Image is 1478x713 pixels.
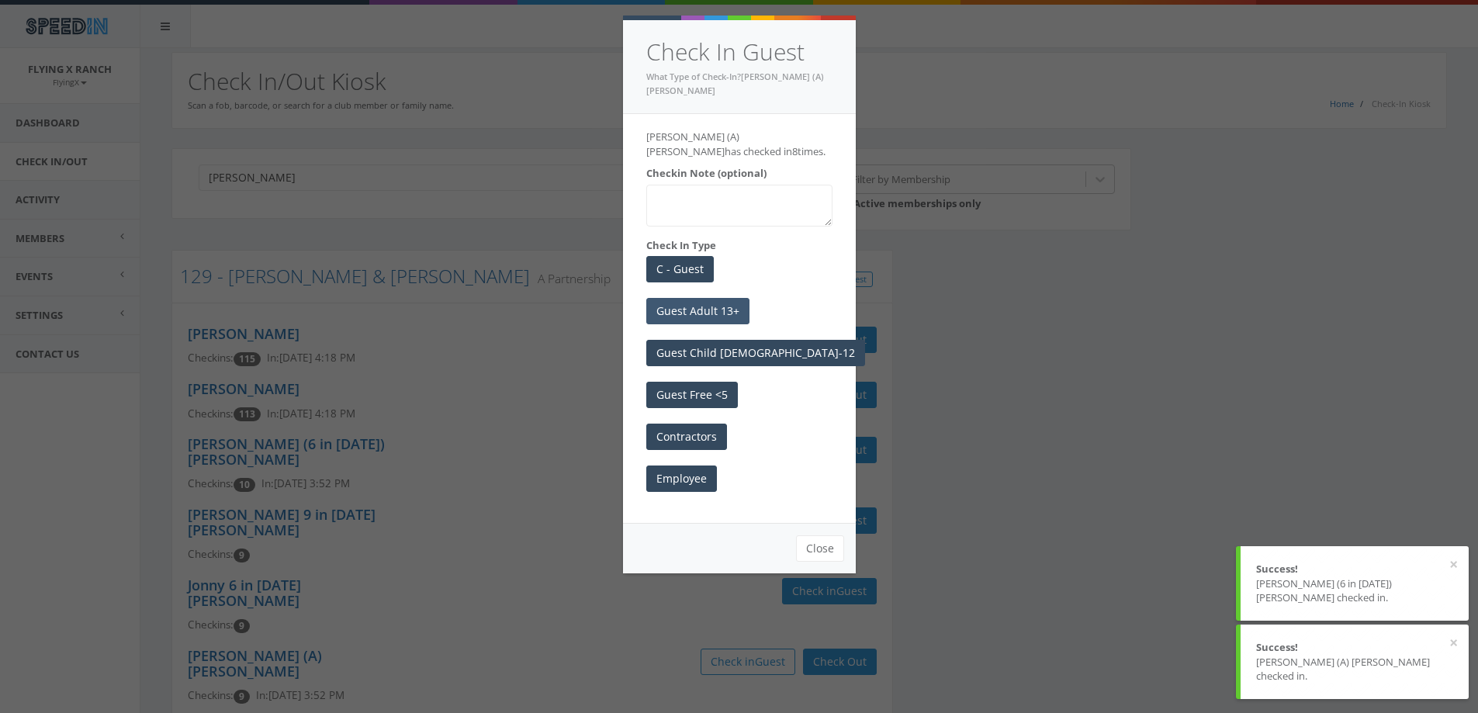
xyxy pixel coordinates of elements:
button: Guest Adult 13+ [646,298,749,324]
button: × [1449,557,1458,573]
span: 8 [792,144,798,158]
button: Employee [646,466,717,492]
div: Success! [1256,640,1453,655]
button: C - Guest [646,256,714,282]
div: Success! [1256,562,1453,576]
button: Contractors [646,424,727,450]
p: [PERSON_NAME] (A) [PERSON_NAME] has checked in times. [646,130,832,158]
label: Check In Type [646,238,716,253]
button: Guest Free <5 [646,382,738,408]
h4: Check In Guest [646,36,832,69]
button: Close [796,535,844,562]
button: × [1449,635,1458,651]
label: Checkin Note (optional) [646,166,767,181]
div: [PERSON_NAME] (A) [PERSON_NAME] checked in. [1256,655,1453,684]
small: What Type of Check-In?[PERSON_NAME] (A) [PERSON_NAME] [646,71,824,97]
button: Guest Child [DEMOGRAPHIC_DATA]-12 [646,340,865,366]
div: [PERSON_NAME] (6 in [DATE]) [PERSON_NAME] checked in. [1256,576,1453,604]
